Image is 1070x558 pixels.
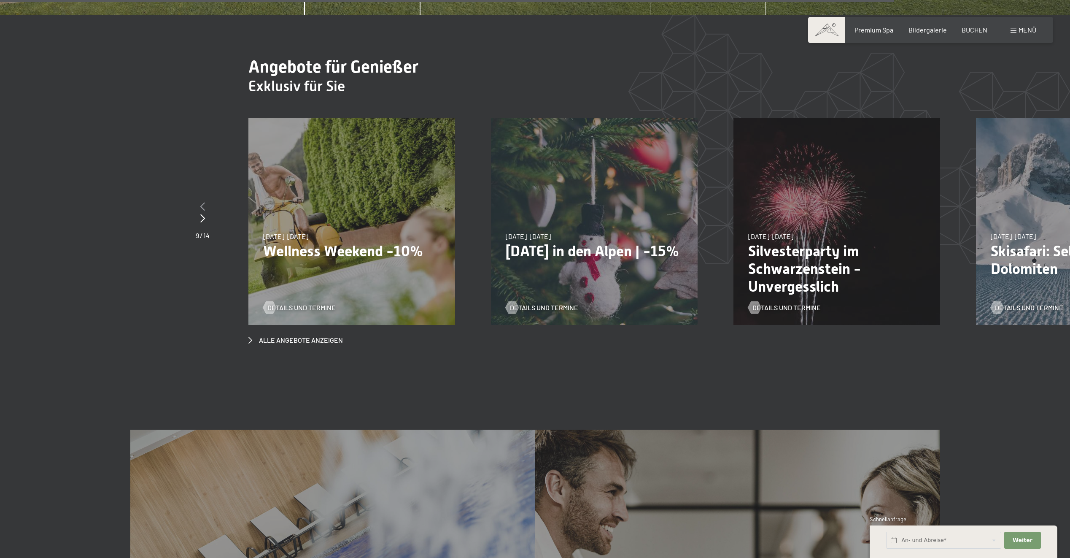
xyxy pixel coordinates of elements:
span: Weiter [1013,536,1032,544]
p: Wellness Weekend -10% [263,242,440,260]
span: Details und Termine [752,303,821,312]
a: Alle Angebote anzeigen [248,336,343,345]
span: Menü [1019,26,1036,34]
span: / [200,231,202,239]
p: Silvesterparty im Schwarzenstein - Unvergesslich [748,242,925,295]
span: Alle Angebote anzeigen [259,336,343,345]
span: 9 [196,231,199,239]
button: Weiter [1004,532,1040,549]
span: Details und Termine [995,303,1063,312]
span: Schnellanfrage [870,516,906,523]
span: Details und Termine [510,303,578,312]
span: 14 [203,231,210,239]
span: [DATE]–[DATE] [506,232,551,240]
span: [DATE]–[DATE] [748,232,793,240]
span: Exklusiv für Sie [248,78,345,95]
a: Details und Termine [263,303,336,312]
a: Details und Termine [506,303,578,312]
a: Premium Spa [854,26,893,34]
span: [DATE]–[DATE] [263,232,308,240]
span: Details und Termine [267,303,336,312]
span: [DATE]–[DATE] [991,232,1036,240]
p: [DATE] in den Alpen | -15% [506,242,683,260]
span: Angebote für Genießer [248,57,418,77]
a: Details und Termine [748,303,821,312]
a: Bildergalerie [908,26,947,34]
a: BUCHEN [962,26,987,34]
